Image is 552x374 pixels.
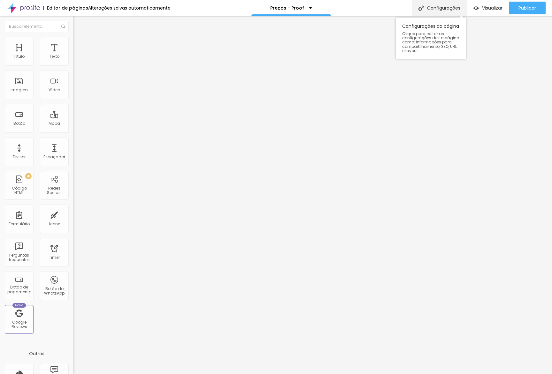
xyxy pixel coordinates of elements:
img: Icone [61,25,65,28]
div: Alterações salvas automaticamente [88,6,171,10]
div: Perguntas frequentes [6,253,32,262]
div: Título [14,54,25,59]
div: Divisor [13,155,26,159]
div: Google Reviews [6,320,32,329]
button: Publicar [509,2,546,14]
div: Espaçador [43,155,65,159]
div: Botão [13,121,25,126]
div: Configurações da página [396,18,466,59]
img: Icone [418,5,424,11]
div: Novo [12,303,26,308]
div: Texto [49,54,59,59]
div: Redes Sociais [42,186,67,195]
span: Clique para editar as configurações desta página como: Informações para compartilhamento, SEO, UR... [402,32,460,53]
input: Buscar elemento [5,21,69,32]
div: Código HTML [6,186,32,195]
img: view-1.svg [473,5,479,11]
span: Visualizar [482,5,502,11]
div: Timer [49,255,60,260]
div: Ícone [49,222,60,226]
div: Botão de pagamento [6,285,32,294]
button: Visualizar [467,2,509,14]
div: Botão do WhatsApp [42,287,67,296]
div: Formulário [9,222,30,226]
div: Mapa [49,121,60,126]
div: Imagem [11,88,28,92]
span: Publicar [518,5,536,11]
div: Vídeo [49,88,60,92]
p: Preços - Proof [270,6,304,10]
div: Editor de páginas [43,6,88,10]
